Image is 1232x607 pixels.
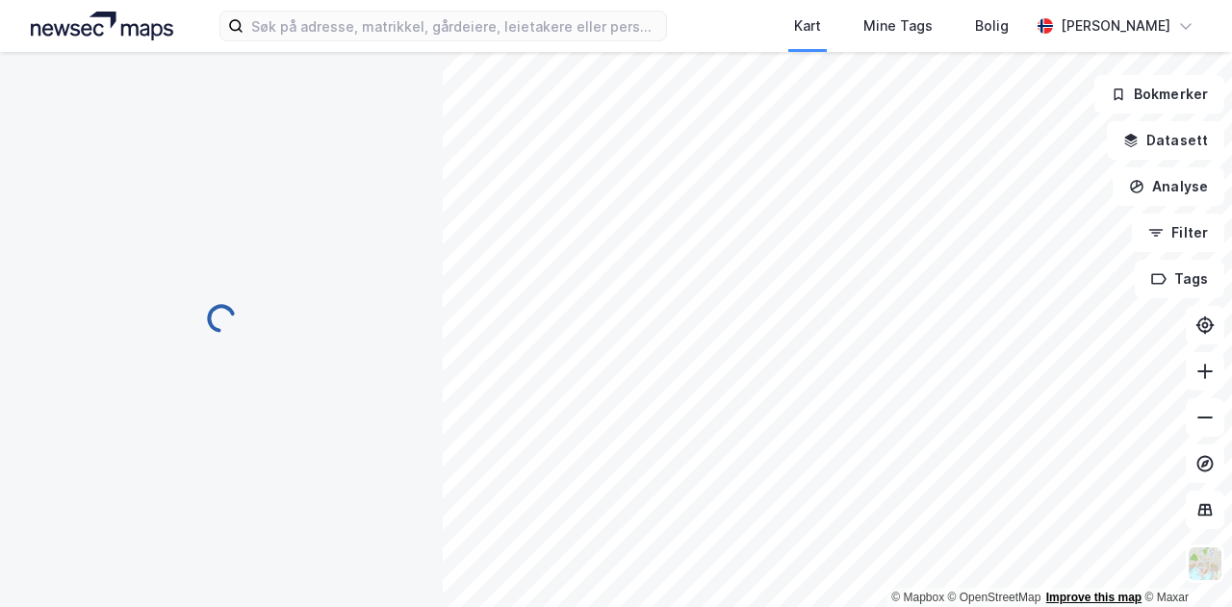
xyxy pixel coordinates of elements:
[1135,260,1224,298] button: Tags
[206,303,237,334] img: spinner.a6d8c91a73a9ac5275cf975e30b51cfb.svg
[1136,515,1232,607] iframe: Chat Widget
[1107,121,1224,160] button: Datasett
[1046,591,1142,604] a: Improve this map
[1061,14,1170,38] div: [PERSON_NAME]
[863,14,933,38] div: Mine Tags
[975,14,1009,38] div: Bolig
[948,591,1041,604] a: OpenStreetMap
[1136,515,1232,607] div: Kontrollprogram for chat
[891,591,944,604] a: Mapbox
[1132,214,1224,252] button: Filter
[1094,75,1224,114] button: Bokmerker
[1113,167,1224,206] button: Analyse
[244,12,666,40] input: Søk på adresse, matrikkel, gårdeiere, leietakere eller personer
[794,14,821,38] div: Kart
[31,12,173,40] img: logo.a4113a55bc3d86da70a041830d287a7e.svg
